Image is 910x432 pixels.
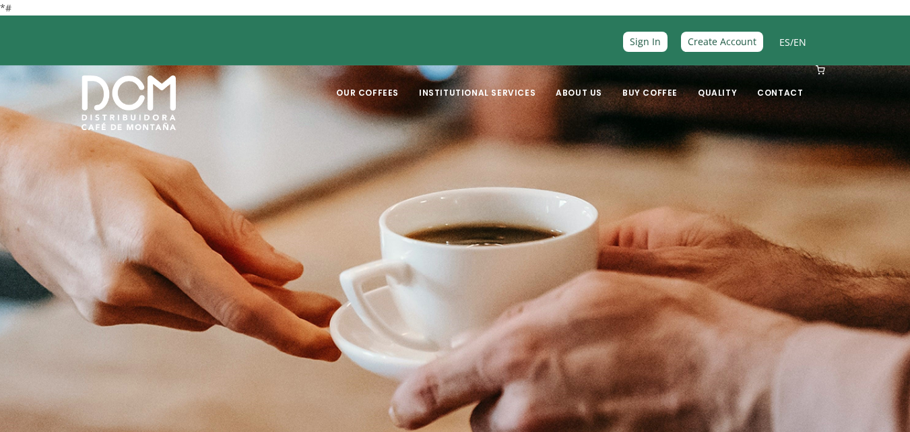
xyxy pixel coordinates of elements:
[793,36,806,49] a: EN
[690,67,745,98] a: Quality
[328,67,407,98] a: Our Coffees
[411,67,544,98] a: Institutional Services
[614,67,686,98] a: Buy Coffee
[779,36,790,49] a: ES
[779,34,806,50] span: /
[623,32,668,51] a: Sign In
[749,67,811,98] a: Contact
[548,67,610,98] a: About Us
[681,32,763,51] a: Create Account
